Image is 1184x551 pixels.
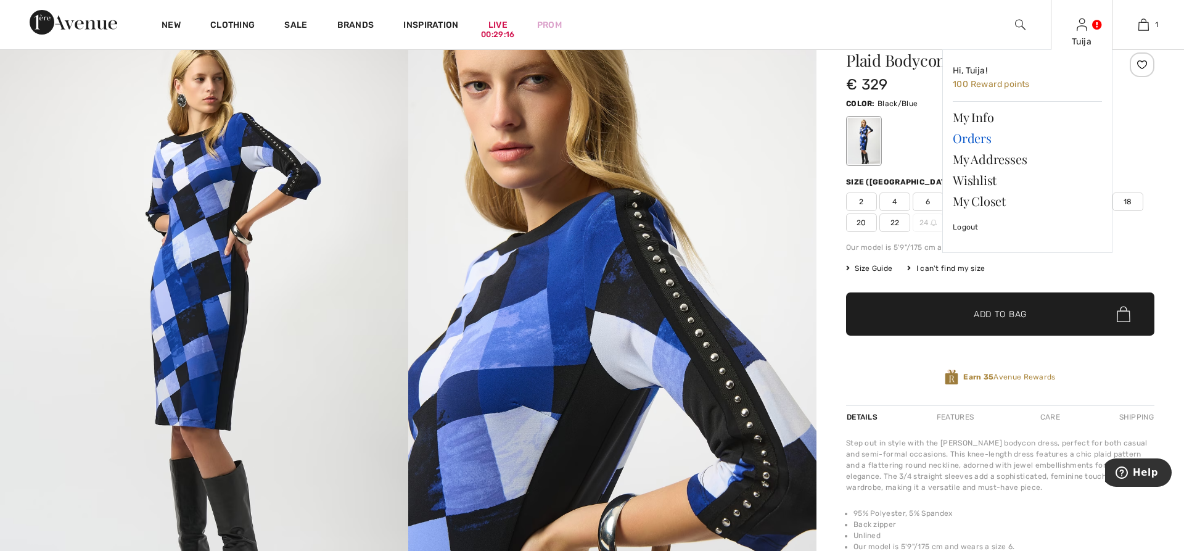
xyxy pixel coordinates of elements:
[846,213,877,232] span: 20
[853,519,1154,530] li: Back zipper
[913,193,943,211] span: 6
[926,406,984,428] div: Features
[879,193,910,211] span: 4
[284,20,307,33] a: Sale
[403,20,458,33] span: Inspiration
[853,508,1154,519] li: 95% Polyester, 5% Spandex
[953,212,1102,242] a: Logout
[1117,306,1130,322] img: Bag.svg
[1077,19,1087,30] a: Sign In
[879,213,910,232] span: 22
[853,530,1154,541] li: Unlined
[1138,17,1149,32] img: My Bag
[846,292,1154,336] button: Add to Bag
[537,19,562,31] a: Prom
[1155,19,1158,30] span: 1
[1105,458,1172,489] iframe: Opens a widget where you can find more information
[846,437,1154,493] div: Step out in style with the [PERSON_NAME] bodycon dress, perfect for both casual and semi-formal o...
[953,128,1102,149] a: Orders
[846,176,1052,188] div: Size ([GEOGRAPHIC_DATA]/[GEOGRAPHIC_DATA]):
[846,406,881,428] div: Details
[30,10,117,35] img: 1ère Avenue
[337,20,374,33] a: Brands
[162,20,181,33] a: New
[846,193,877,211] span: 2
[953,191,1102,212] a: My Closet
[1030,406,1071,428] div: Care
[846,263,892,274] span: Size Guide
[953,60,1102,96] a: Hi, Tuija! 100 Reward points
[974,308,1027,321] span: Add to Bag
[953,79,1030,89] span: 100 Reward points
[488,19,508,31] a: Live00:29:16
[1112,193,1143,211] span: 18
[846,52,1103,68] h1: Plaid Bodycon Dress Style 253278
[1015,17,1026,32] img: search the website
[846,76,888,93] span: € 329
[846,242,1154,253] div: Our model is 5'9"/175 cm and wears a size 6.
[481,29,514,41] div: 00:29:16
[963,371,1055,383] span: Avenue Rewards
[1113,17,1174,32] a: 1
[907,263,985,274] div: I can't find my size
[210,20,255,33] a: Clothing
[1116,406,1154,428] div: Shipping
[848,118,880,164] div: Black/Blue
[878,99,918,108] span: Black/Blue
[953,149,1102,170] a: My Addresses
[846,99,875,108] span: Color:
[953,65,987,76] span: Hi, Tuija!
[1077,17,1087,32] img: My Info
[913,213,943,232] span: 24
[945,369,958,386] img: Avenue Rewards
[1051,35,1112,48] div: Tuija
[963,373,993,381] strong: Earn 35
[953,170,1102,191] a: Wishlist
[953,107,1102,128] a: My Info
